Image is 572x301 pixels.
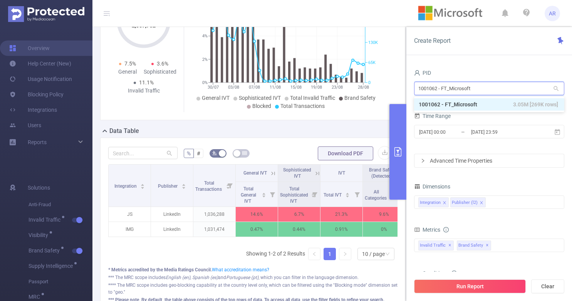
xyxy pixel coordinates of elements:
tspan: 2% [202,57,208,62]
button: Clear [531,279,564,293]
div: **** The MRC scope includes geo-blocking capability at the country level only, which can be filte... [108,282,398,296]
span: 3.05M [269K rows] [513,100,558,109]
i: icon: close [443,201,446,205]
span: Time Range [414,113,451,119]
i: icon: user [414,70,420,76]
input: Search... [108,147,178,159]
a: Integrations [9,102,57,118]
span: 7.5% [124,61,136,67]
tspan: 30/07 [207,85,218,90]
p: 1,036,288 [193,207,235,222]
span: Invalid Traffic [29,217,63,222]
p: IMG [109,222,151,237]
span: Total IVT [324,192,343,198]
p: 0.44% [278,222,320,237]
div: Sort [345,192,350,196]
span: PID [414,70,431,76]
a: Reports [28,135,47,150]
div: Sort [140,183,145,187]
div: *** The MRC scope includes and , which you can filter in the language dimension. [108,274,398,281]
div: Publisher (l2) [452,198,478,208]
div: Sophisticated [144,68,176,76]
i: icon: close [480,201,483,205]
button: Download PDF [318,146,373,160]
i: icon: caret-up [141,183,145,185]
tspan: 0 [368,80,371,85]
i: icon: left [312,252,317,256]
span: General IVT [243,170,267,176]
a: What accreditation means? [212,267,269,272]
tspan: 130K [368,40,378,45]
i: icon: table [242,151,247,155]
p: JS [109,207,151,222]
i: icon: caret-down [181,186,186,188]
p: 0.91% [320,222,362,237]
a: Blocking Policy [9,87,64,102]
input: Start date [418,127,481,137]
p: 0.47% [236,222,278,237]
span: Sophisticated IVT [239,95,281,101]
span: IVT [338,170,345,176]
i: Filter menu [309,182,320,207]
tspan: 23/08 [332,85,343,90]
a: Usage Notification [9,71,72,87]
i: English (en), Spanish (es) [166,275,218,280]
span: Total General IVT [241,186,256,204]
div: 10 / page [362,248,385,260]
span: Invalid Traffic [418,240,454,251]
p: 14.6% [236,207,278,222]
i: Filter menu [225,165,235,207]
span: Conditions [423,270,457,276]
span: Dimensions [414,183,450,190]
li: Next Page [339,248,351,260]
i: icon: bg-colors [212,151,217,155]
i: icon: caret-down [346,194,350,197]
span: Total Sophisticated IVT [280,186,308,204]
span: Brand Safety [29,248,62,253]
span: Blocked [252,103,271,109]
p: 21.3% [320,207,362,222]
span: Reports [28,139,47,145]
span: Publisher [158,183,179,189]
h2: Data Table [109,126,139,136]
span: AR [549,6,556,21]
span: ✕ [486,241,489,250]
tspan: 65K [368,60,376,65]
div: icon: rightAdvanced Time Properties [414,154,564,167]
li: Integration [418,197,449,207]
i: icon: caret-down [262,194,266,197]
span: Total Transactions [280,103,325,109]
p: 9.6% [363,207,405,222]
i: icon: caret-up [181,183,186,185]
i: icon: right [421,158,425,163]
li: 1 [324,248,336,260]
tspan: 11/08 [270,85,281,90]
div: General [111,68,144,76]
span: Anti-Fraud [29,197,92,212]
span: Total Invalid Traffic [290,95,335,101]
i: icon: caret-down [141,186,145,188]
span: 3.6% [157,61,168,67]
span: Brand Safety [344,95,376,101]
a: Users [9,118,41,133]
a: Overview [9,40,50,56]
p: LinkedIn [151,207,193,222]
p: LinkedIn [151,222,193,237]
span: Brand Safety (Detected) [369,167,395,179]
span: Create Report [414,37,451,44]
li: Previous Page [308,248,320,260]
tspan: 0% [202,80,208,85]
span: Passport [29,274,92,289]
tspan: 07/08 [249,85,260,90]
i: icon: caret-up [346,192,350,194]
div: Sort [181,183,186,187]
div: Invalid Traffic [127,87,160,95]
i: icon: right [343,252,347,256]
p: 1,031,474 [193,222,235,237]
div: Sort [262,192,266,196]
div: Integration [420,198,441,208]
tspan: 19/08 [311,85,322,90]
i: icon: info-circle [451,271,457,276]
span: MRC [29,294,43,299]
span: Visibility [29,232,51,238]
